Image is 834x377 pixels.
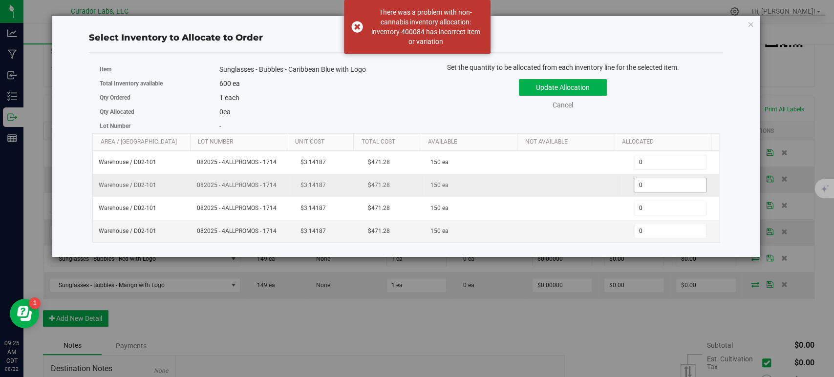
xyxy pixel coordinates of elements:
button: Update Allocation [519,79,607,96]
a: Area / [GEOGRAPHIC_DATA] [100,138,186,146]
a: Unit Cost [295,138,350,146]
a: Total Cost [362,138,417,146]
span: $3.14187 [295,178,330,192]
span: $3.14187 [295,224,330,238]
span: 150 ea [430,158,448,167]
span: 150 ea [430,227,448,236]
label: Item [100,65,219,74]
a: Available [428,138,513,146]
span: 082025 - 4ALLPROMOS - 1714 [197,158,283,167]
div: Sunglasses - Bubbles - Caribbean Blue with Logo [219,64,399,75]
span: Warehouse / D02-101 [99,204,156,213]
label: Lot Number [100,122,219,130]
span: $471.28 [363,155,394,169]
a: Lot Number [198,138,283,146]
label: Qty Allocated [100,107,219,116]
input: 0 [634,224,706,238]
span: $3.14187 [295,155,330,169]
span: Warehouse / D02-101 [99,227,156,236]
span: $471.28 [363,178,394,192]
span: 082025 - 4ALLPROMOS - 1714 [197,181,283,190]
input: 0 [634,201,706,215]
span: 150 ea [430,204,448,213]
span: - [219,122,221,130]
iframe: Resource center unread badge [29,297,41,309]
iframe: Resource center [10,299,39,328]
span: 082025 - 4ALLPROMOS - 1714 [197,204,283,213]
a: Cancel [553,101,573,109]
span: Warehouse / D02-101 [99,158,156,167]
input: 0 [634,155,706,169]
span: Warehouse / D02-101 [99,181,156,190]
label: Qty Ordered [100,93,219,102]
span: 600 ea [219,80,240,87]
a: Not Available [525,138,610,146]
span: 1 [219,94,223,102]
div: Select Inventory to Allocate to Order [89,31,723,44]
span: $3.14187 [295,201,330,215]
span: each [225,94,239,102]
span: 0 [219,108,223,116]
span: 082025 - 4ALLPROMOS - 1714 [197,227,283,236]
span: 150 ea [430,181,448,190]
a: Allocated [622,138,707,146]
span: Set the quantity to be allocated from each inventory line for the selected item. [447,63,679,71]
span: $471.28 [363,224,394,238]
label: Total Inventory available [100,79,219,88]
span: ea [219,108,231,116]
input: 0 [634,178,706,192]
div: There was a problem with non-cannabis inventory allocation: inventory 400084 has incorrect item o... [368,7,483,46]
span: $471.28 [363,201,394,215]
